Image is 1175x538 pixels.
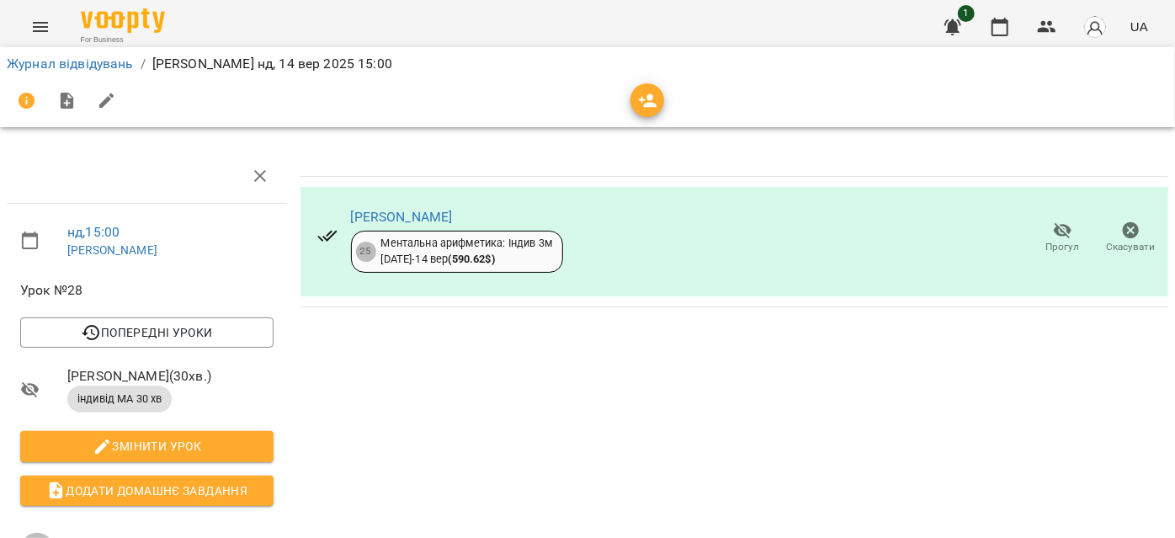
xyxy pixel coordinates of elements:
span: 1 [958,5,975,22]
a: [PERSON_NAME] [351,209,453,225]
span: індивід МА 30 хв [67,392,172,407]
div: 25 [356,242,376,262]
p: [PERSON_NAME] нд, 14 вер 2025 15:00 [152,54,392,74]
a: Журнал відвідувань [7,56,134,72]
button: Прогул [1029,215,1097,262]
div: Ментальна арифметика: Індив 3м [DATE] - 14 вер [381,236,552,267]
img: avatar_s.png [1083,15,1107,39]
span: Змінити урок [34,436,260,456]
button: UA [1124,11,1155,42]
span: Урок №28 [20,280,274,301]
button: Додати домашнє завдання [20,476,274,506]
a: нд , 15:00 [67,224,120,240]
li: / [141,54,146,74]
span: Прогул [1046,240,1080,254]
button: Скасувати [1097,215,1165,262]
span: Попередні уроки [34,322,260,343]
span: UA [1130,18,1148,35]
button: Menu [20,7,61,47]
b: ( 590.62 $ ) [449,253,495,265]
button: Попередні уроки [20,317,274,348]
nav: breadcrumb [7,54,1168,74]
span: Додати домашнє завдання [34,481,260,501]
button: Змінити урок [20,431,274,461]
img: Voopty Logo [81,8,165,33]
span: [PERSON_NAME] ( 30 хв. ) [67,366,274,386]
a: [PERSON_NAME] [67,243,157,257]
span: Скасувати [1107,240,1156,254]
span: For Business [81,35,165,45]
